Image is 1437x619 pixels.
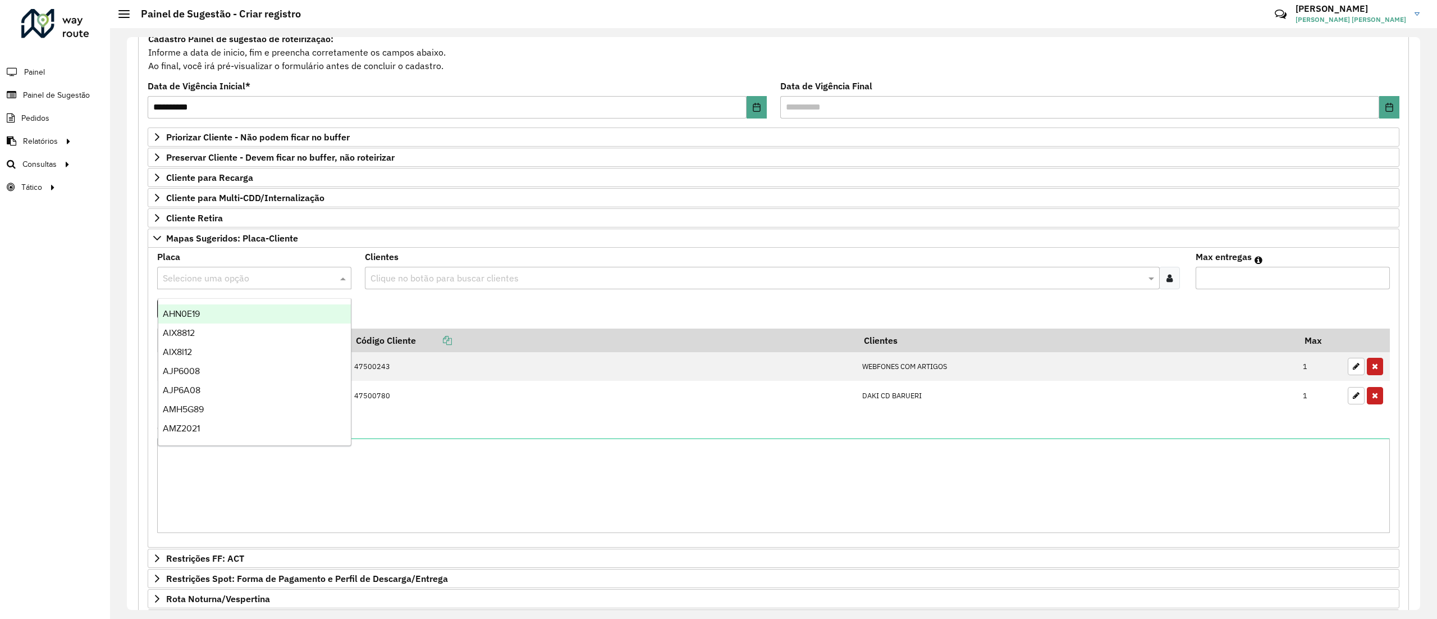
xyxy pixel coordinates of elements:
span: Painel de Sugestão [23,89,90,101]
button: Choose Date [747,96,767,119]
span: Restrições FF: ACT [166,554,244,563]
label: Data de Vigência Inicial [148,79,250,93]
a: Restrições FF: ACT [148,549,1399,568]
button: Choose Date [1379,96,1399,119]
span: AHN0E19 [163,309,200,318]
label: Data de Vigência Final [780,79,872,93]
h3: [PERSON_NAME] [1296,3,1406,14]
span: Relatórios [23,135,58,147]
ng-dropdown-panel: Options list [158,298,351,446]
label: Clientes [365,250,399,263]
span: Cliente Retira [166,213,223,222]
th: Clientes [857,329,1297,352]
span: Painel [24,66,45,78]
span: [PERSON_NAME] [PERSON_NAME] [1296,15,1406,25]
span: Rota Noturna/Vespertina [166,594,270,603]
span: Restrições Spot: Forma de Pagamento e Perfil de Descarga/Entrega [166,574,448,583]
a: Restrições Spot: Forma de Pagamento e Perfil de Descarga/Entrega [148,569,1399,588]
span: AIX8812 [163,328,195,338]
td: 1 [1297,352,1342,381]
span: Cliente para Recarga [166,173,253,182]
em: Máximo de clientes que serão colocados na mesma rota com os clientes informados [1255,256,1262,265]
span: Pedidos [21,112,49,124]
span: Cliente para Multi-CDD/Internalização [166,193,324,202]
a: Contato Rápido [1269,2,1293,26]
th: Max [1297,329,1342,352]
td: 47500243 [348,352,857,381]
label: Placa [157,250,180,263]
td: DAKI CD BARUERI [857,381,1297,410]
span: Mapas Sugeridos: Placa-Cliente [166,234,298,243]
label: Max entregas [1196,250,1252,263]
h2: Painel de Sugestão - Criar registro [130,8,301,20]
td: WEBFONES COM ARTIGOS [857,352,1297,381]
span: AJP6008 [163,366,200,376]
div: Informe a data de inicio, fim e preencha corretamente os campos abaixo. Ao final, você irá pré-vi... [148,31,1399,73]
span: AMZ2021 [163,424,200,433]
span: AMH5G89 [163,404,204,414]
td: 47500780 [348,381,857,410]
strong: Cadastro Painel de sugestão de roteirização: [148,33,333,44]
a: Preservar Cliente - Devem ficar no buffer, não roteirizar [148,148,1399,167]
span: Tático [21,181,42,193]
a: Cliente para Multi-CDD/Internalização [148,188,1399,207]
a: Priorizar Cliente - Não podem ficar no buffer [148,128,1399,147]
span: AIX8I12 [163,347,192,357]
div: Mapas Sugeridos: Placa-Cliente [148,248,1399,548]
a: Mapas Sugeridos: Placa-Cliente [148,229,1399,248]
a: Cliente Retira [148,208,1399,227]
th: Código Cliente [348,329,857,352]
td: 1 [1297,381,1342,410]
a: Rota Noturna/Vespertina [148,589,1399,608]
span: Consultas [22,158,57,170]
span: Priorizar Cliente - Não podem ficar no buffer [166,133,350,142]
span: Preservar Cliente - Devem ficar no buffer, não roteirizar [166,153,395,162]
a: Copiar [416,335,452,346]
span: AJP6A08 [163,385,200,395]
a: Cliente para Recarga [148,168,1399,187]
